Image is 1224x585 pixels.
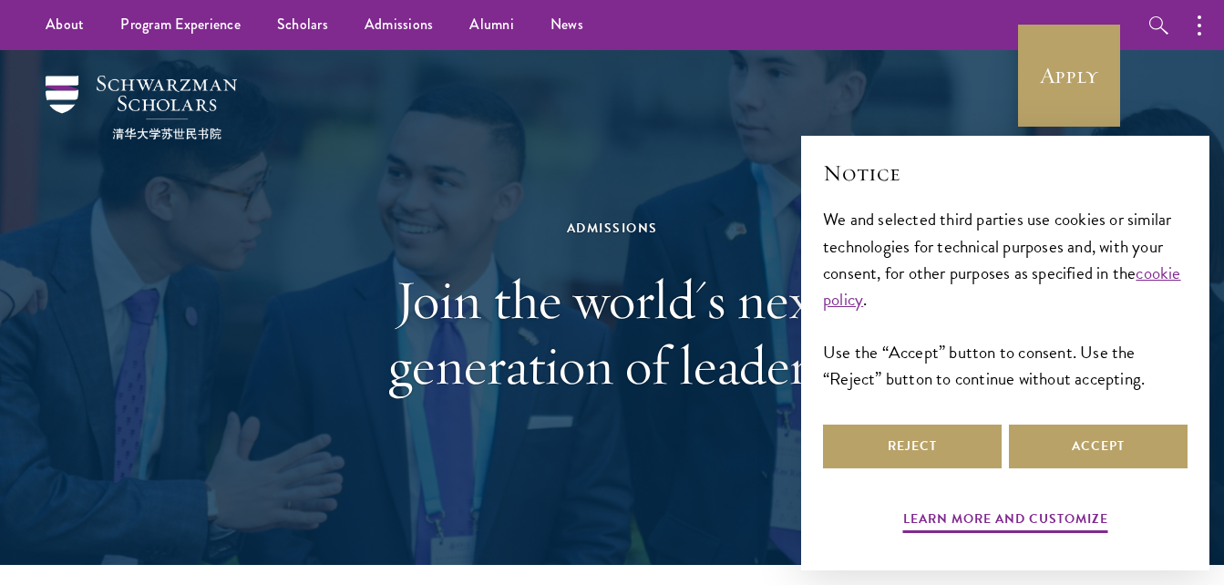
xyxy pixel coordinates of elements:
[903,508,1108,536] button: Learn more and customize
[298,217,927,240] div: Admissions
[823,425,1002,468] button: Reject
[46,76,237,139] img: Schwarzman Scholars
[823,260,1181,313] a: cookie policy
[1009,425,1188,468] button: Accept
[823,158,1188,189] h2: Notice
[1018,25,1120,127] a: Apply
[823,206,1188,391] div: We and selected third parties use cookies or similar technologies for technical purposes and, wit...
[298,267,927,398] h1: Join the world's next generation of leaders.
